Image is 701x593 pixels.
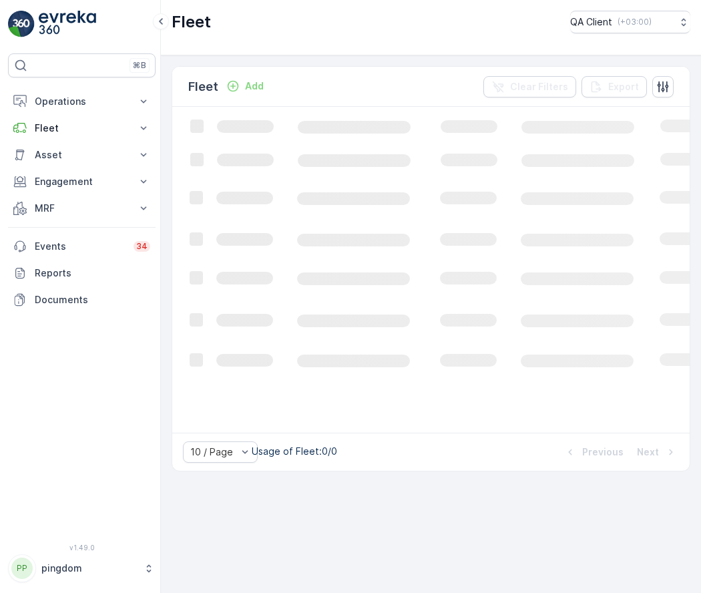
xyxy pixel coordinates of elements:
a: Reports [8,260,156,286]
img: logo_light-DOdMpM7g.png [39,11,96,37]
button: Fleet [8,115,156,142]
p: Reports [35,266,150,280]
button: QA Client(+03:00) [570,11,690,33]
p: Operations [35,95,129,108]
p: Events [35,240,126,253]
p: Export [608,80,639,93]
span: v 1.49.0 [8,544,156,552]
p: Usage of Fleet : 0/0 [252,445,337,458]
button: Export [581,76,647,97]
p: Fleet [172,11,211,33]
p: Previous [582,445,624,459]
button: Next [636,444,679,460]
button: Operations [8,88,156,115]
p: QA Client [570,15,612,29]
p: pingdom [41,562,137,575]
p: Add [245,79,264,93]
a: Documents [8,286,156,313]
p: Clear Filters [510,80,568,93]
button: Asset [8,142,156,168]
p: Engagement [35,175,129,188]
p: Asset [35,148,129,162]
img: logo [8,11,35,37]
p: Fleet [188,77,218,96]
p: Documents [35,293,150,307]
p: Fleet [35,122,129,135]
button: Engagement [8,168,156,195]
p: ⌘B [133,60,146,71]
p: 34 [136,241,148,252]
p: MRF [35,202,129,215]
p: ( +03:00 ) [618,17,652,27]
button: PPpingdom [8,554,156,582]
div: PP [11,558,33,579]
button: Clear Filters [483,76,576,97]
button: MRF [8,195,156,222]
p: Next [637,445,659,459]
button: Add [221,78,269,94]
button: Previous [562,444,625,460]
a: Events34 [8,233,156,260]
